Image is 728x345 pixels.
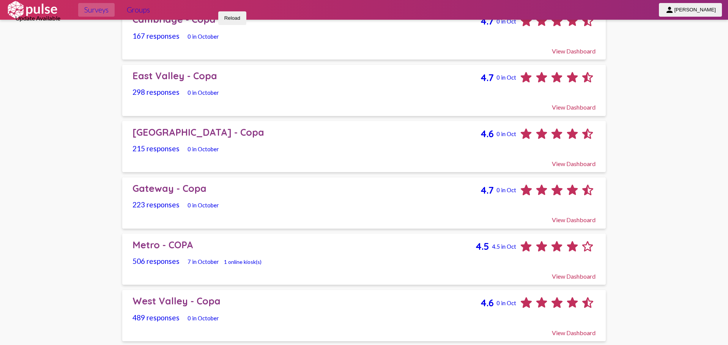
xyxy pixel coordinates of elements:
[188,202,219,209] span: 0 in October
[481,184,494,196] span: 4.7
[481,72,494,83] span: 4.7
[132,144,180,153] span: 215 responses
[122,177,605,229] a: Gateway - Copa4.70 in Oct223 responses0 in OctoberView Dashboard
[496,130,516,137] span: 0 in Oct
[15,14,60,22] span: Update Available
[224,15,240,21] span: Reload
[132,88,180,96] span: 298 responses
[496,187,516,193] span: 0 in Oct
[481,128,494,140] span: 4.6
[188,258,219,265] span: 7 in October
[122,121,605,172] a: [GEOGRAPHIC_DATA] - Copa4.60 in Oct215 responses0 in OctoberView Dashboard
[476,240,489,252] span: 4.5
[132,126,481,138] div: [GEOGRAPHIC_DATA] - Copa
[122,234,605,285] a: Metro - COPA4.54.5 in Oct506 responses7 in October1 online kiosk(s)View Dashboard
[132,313,180,322] span: 489 responses
[132,40,595,55] div: View Dashboard
[492,243,516,250] span: 4.5 in Oct
[132,70,481,82] div: East Valley - Copa
[132,31,180,40] span: 167 responses
[78,3,115,17] a: Surveys
[659,3,722,17] button: [PERSON_NAME]
[132,182,481,194] div: Gateway - Copa
[496,74,516,81] span: 0 in Oct
[127,3,150,17] span: Groups
[84,3,109,17] span: Surveys
[188,146,219,152] span: 0 in October
[132,153,595,167] div: View Dashboard
[188,89,219,96] span: 0 in October
[496,18,516,25] span: 0 in Oct
[132,200,180,209] span: 223 responses
[132,257,180,265] span: 506 responses
[132,239,476,251] div: Metro - COPA
[188,33,219,40] span: 0 in October
[132,295,481,307] div: West Valley - Copa
[188,315,219,321] span: 0 in October
[481,15,494,27] span: 4.7
[481,297,494,309] span: 4.6
[496,300,516,306] span: 0 in Oct
[132,322,595,336] div: View Dashboard
[665,5,674,14] mat-icon: person
[122,290,605,341] a: West Valley - Copa4.60 in Oct489 responses0 in OctoberView Dashboard
[132,209,595,223] div: View Dashboard
[132,96,595,111] div: View Dashboard
[218,11,246,25] button: Reload
[6,0,58,19] img: white-logo.svg
[224,259,262,265] span: 1 online kiosk(s)
[122,8,605,60] a: Cambridge - Copa4.70 in Oct167 responses0 in OctoberView Dashboard
[132,265,595,280] div: View Dashboard
[121,3,156,17] a: Groups
[674,7,716,13] span: [PERSON_NAME]
[122,65,605,116] a: East Valley - Copa4.70 in Oct298 responses0 in OctoberView Dashboard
